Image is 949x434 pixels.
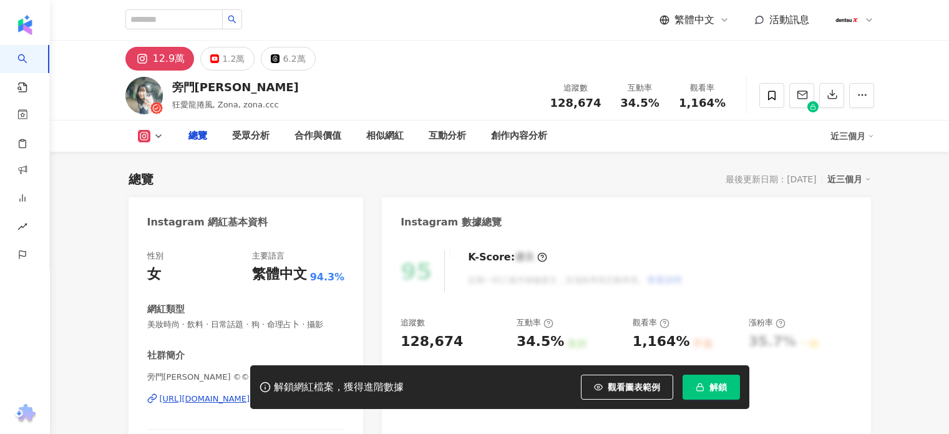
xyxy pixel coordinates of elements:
[550,82,601,94] div: 追蹤數
[468,250,547,264] div: K-Score :
[228,15,236,24] span: search
[200,47,255,71] button: 1.2萬
[153,50,185,67] div: 12.9萬
[835,8,859,32] img: 180x180px_JPG.jpg
[608,382,660,392] span: 觀看圖表範例
[633,332,690,352] div: 1,164%
[13,404,37,424] img: chrome extension
[709,382,727,392] span: 解鎖
[830,126,874,146] div: 近三個月
[620,97,659,109] span: 34.5%
[674,13,714,27] span: 繁體中文
[172,79,299,95] div: 旁門[PERSON_NAME]
[17,45,42,94] a: search
[749,317,786,328] div: 漲粉率
[147,303,185,316] div: 網紅類型
[401,332,463,352] div: 128,674
[252,250,285,262] div: 主要語言
[633,317,669,328] div: 觀看率
[252,265,307,284] div: 繁體中文
[222,50,245,67] div: 1.2萬
[310,270,345,284] span: 94.3%
[679,82,726,94] div: 觀看率
[517,317,553,328] div: 互動率
[283,50,305,67] div: 6.2萬
[147,319,345,330] span: 美妝時尚 · 飲料 · 日常話題 · 狗 · 命理占卜 · 攝影
[147,250,163,262] div: 性別
[294,129,341,144] div: 合作與價值
[491,129,547,144] div: 創作內容分析
[683,375,740,400] button: 解鎖
[147,215,268,229] div: Instagram 網紅基本資料
[17,214,27,242] span: rise
[429,129,466,144] div: 互動分析
[129,170,153,188] div: 總覽
[517,332,564,352] div: 34.5%
[261,47,315,71] button: 6.2萬
[15,15,35,35] img: logo icon
[125,47,195,71] button: 12.9萬
[679,97,726,109] span: 1,164%
[147,349,185,362] div: 社群簡介
[581,375,673,400] button: 觀看圖表範例
[401,215,502,229] div: Instagram 數據總覽
[616,82,664,94] div: 互動率
[274,381,404,394] div: 解鎖網紅檔案，獲得進階數據
[550,96,601,109] span: 128,674
[125,77,163,114] img: KOL Avatar
[769,14,809,26] span: 活動訊息
[827,171,871,187] div: 近三個月
[401,317,425,328] div: 追蹤數
[172,100,279,109] span: 狂愛龍捲風, Zona, zona.ccc
[726,174,816,184] div: 最後更新日期：[DATE]
[188,129,207,144] div: 總覽
[232,129,270,144] div: 受眾分析
[147,265,161,284] div: 女
[366,129,404,144] div: 相似網紅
